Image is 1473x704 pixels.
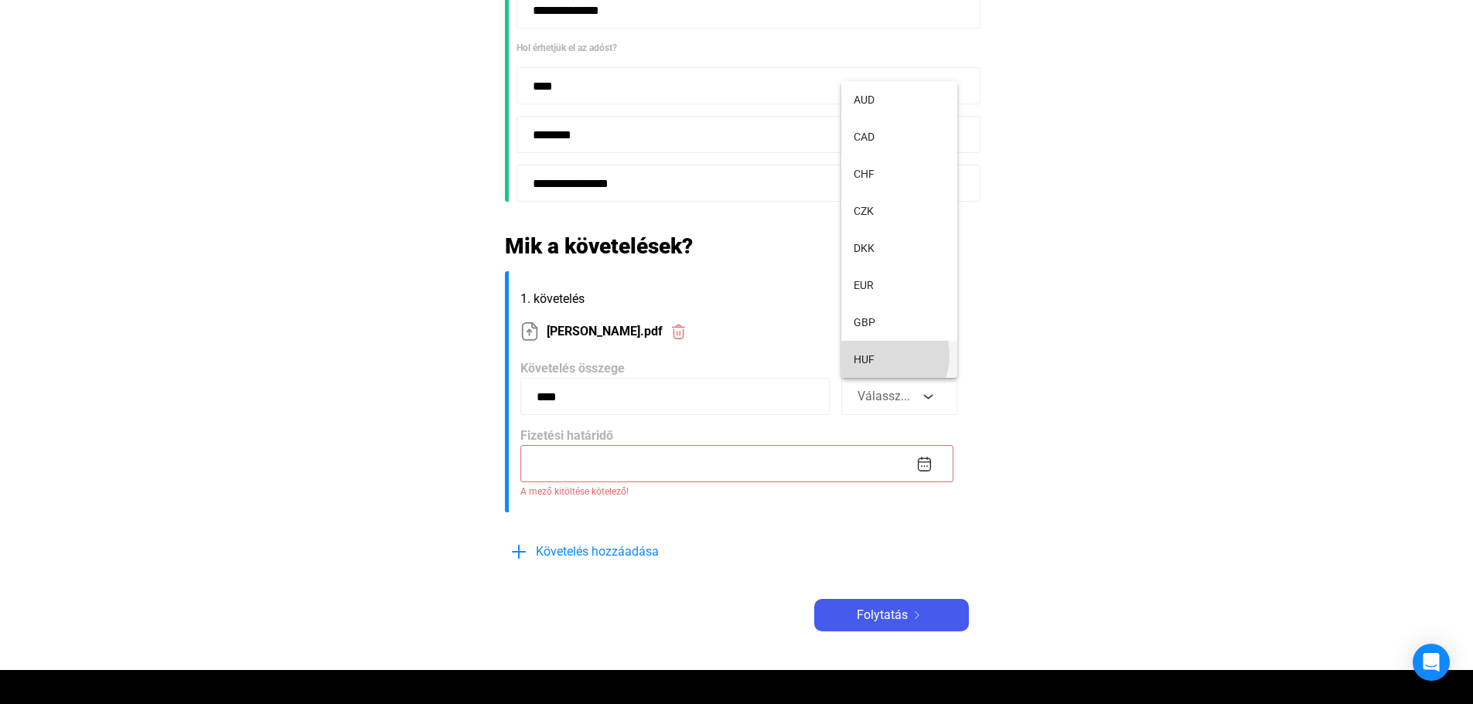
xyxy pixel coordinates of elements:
span: CHF [854,165,875,183]
div: Open Intercom Messenger [1413,644,1450,681]
span: HUF [854,350,875,369]
span: EUR [854,276,874,294]
span: AUD [854,90,875,109]
span: DKK [854,239,875,257]
span: CZK [854,202,874,220]
span: CAD [854,128,875,146]
span: GBP [854,313,875,332]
